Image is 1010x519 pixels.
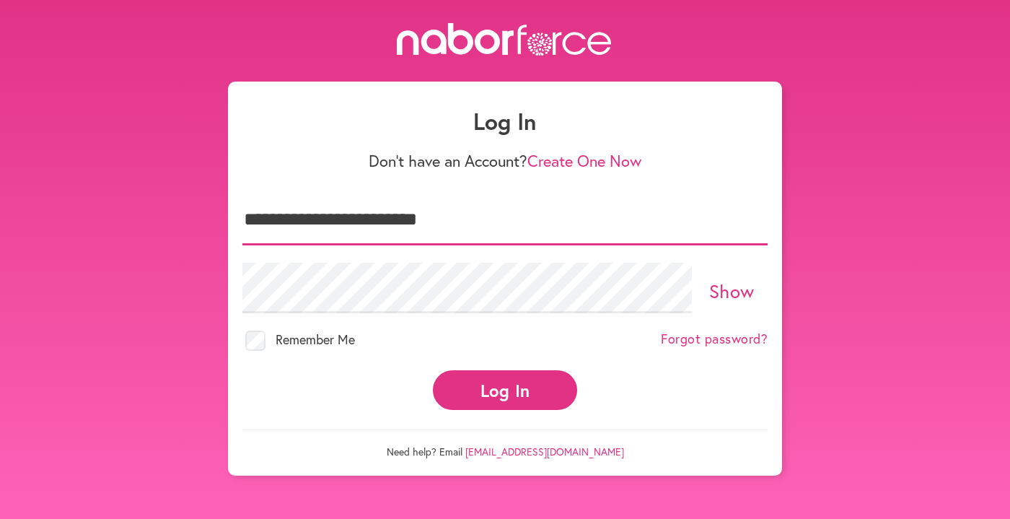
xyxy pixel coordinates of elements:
[242,108,768,135] h1: Log In
[276,331,355,348] span: Remember Me
[527,150,641,171] a: Create One Now
[709,279,755,303] a: Show
[242,152,768,170] p: Don't have an Account?
[242,429,768,458] p: Need help? Email
[465,445,624,458] a: [EMAIL_ADDRESS][DOMAIN_NAME]
[661,331,768,347] a: Forgot password?
[433,370,577,410] button: Log In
